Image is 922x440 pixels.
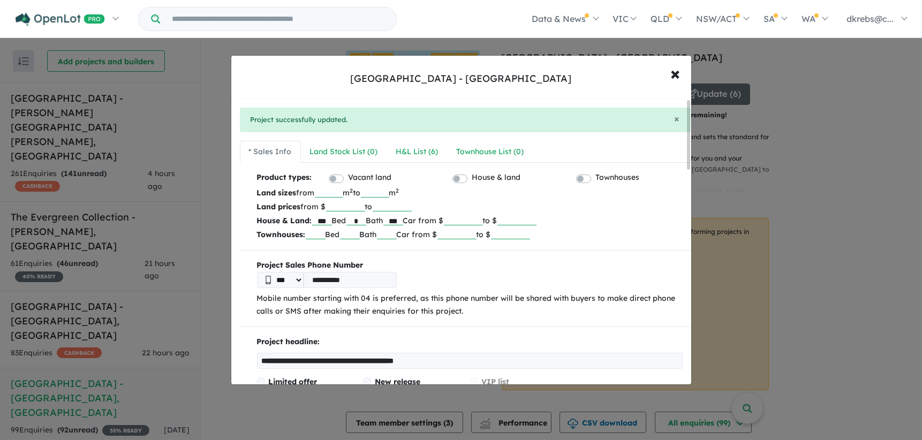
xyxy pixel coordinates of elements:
p: Mobile number starting with 04 is preferred, as this phone number will be shared with buyers to m... [257,292,683,318]
div: * Sales Info [249,146,292,158]
span: × [671,62,681,85]
span: × [675,112,680,125]
img: Phone icon [266,276,271,284]
b: Townhouses: [257,230,306,239]
div: Land Stock List ( 0 ) [310,146,378,158]
label: House & land [472,171,520,184]
label: Vacant land [348,171,391,184]
div: [GEOGRAPHIC_DATA] - [GEOGRAPHIC_DATA] [351,72,572,86]
b: House & Land: [257,216,312,225]
span: New release [375,377,420,386]
b: Product types: [257,171,312,186]
label: Townhouses [595,171,639,184]
b: Project Sales Phone Number [257,259,683,272]
p: from $ to [257,200,683,214]
img: Openlot PRO Logo White [16,13,105,26]
input: Try estate name, suburb, builder or developer [162,7,394,31]
span: dkrebs@c... [847,13,894,24]
div: Project successfully updated. [240,108,691,132]
p: Bed Bath Car from $ to $ [257,227,683,241]
sup: 2 [396,187,399,194]
b: Land sizes [257,188,297,198]
span: Limited offer [269,377,318,386]
sup: 2 [350,187,353,194]
div: H&L List ( 6 ) [396,146,439,158]
p: Project headline: [257,336,683,348]
div: Townhouse List ( 0 ) [457,146,524,158]
b: Land prices [257,202,301,211]
p: from m to m [257,186,683,200]
p: Bed Bath Car from $ to $ [257,214,683,227]
button: Close [675,114,680,124]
